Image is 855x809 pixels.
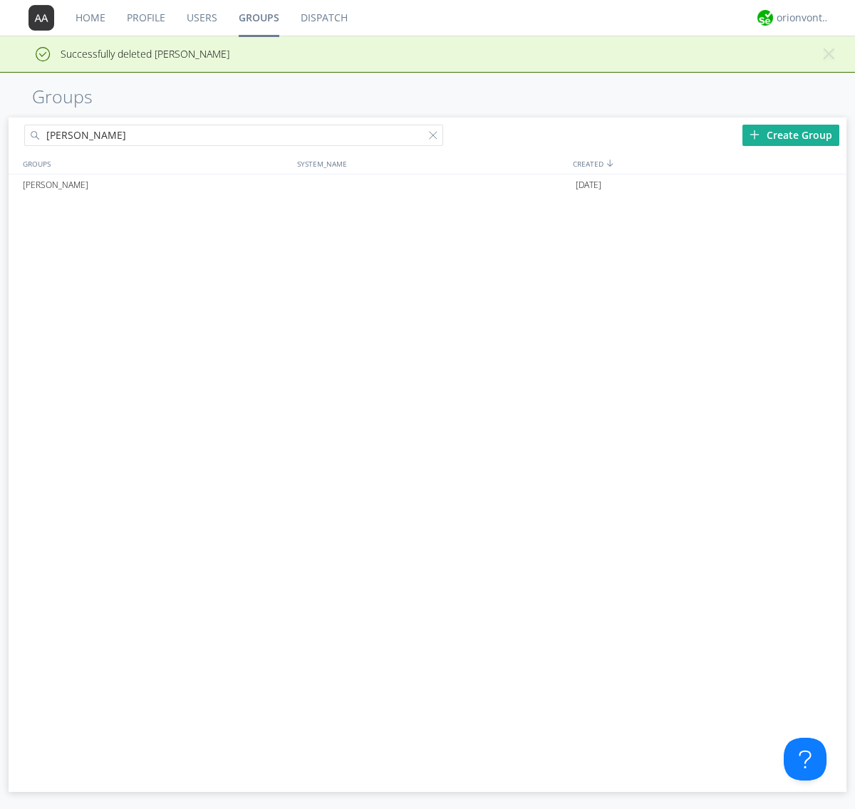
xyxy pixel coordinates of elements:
[576,174,601,196] span: [DATE]
[19,153,290,174] div: GROUPS
[742,125,839,146] div: Create Group
[9,174,846,196] a: [PERSON_NAME][DATE]
[569,153,846,174] div: CREATED
[750,130,760,140] img: plus.svg
[19,174,294,196] div: [PERSON_NAME]
[28,5,54,31] img: 373638.png
[11,47,229,61] span: Successfully deleted [PERSON_NAME]
[294,153,569,174] div: SYSTEM_NAME
[757,10,773,26] img: 29d36aed6fa347d5a1537e7736e6aa13
[777,11,830,25] div: orionvontas+atlas+automation+org2
[24,125,443,146] input: Search groups
[784,738,826,781] iframe: Toggle Customer Support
